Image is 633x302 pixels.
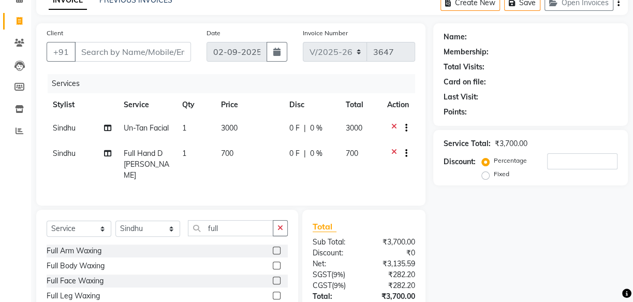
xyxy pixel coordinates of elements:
label: Client [47,28,63,38]
div: Name: [444,32,467,42]
input: Search or Scan [188,220,273,236]
th: Total [340,93,381,117]
th: Qty [176,93,215,117]
div: ₹282.20 [364,269,423,280]
th: Price [215,93,283,117]
div: Discount: [305,248,364,258]
th: Disc [283,93,340,117]
div: Full Face Waxing [47,276,104,286]
label: Fixed [494,169,509,179]
label: Invoice Number [303,28,348,38]
div: Full Body Waxing [47,261,105,271]
span: SGST [313,270,331,279]
span: 0 F [289,123,300,134]
span: 3000 [221,123,238,133]
div: ₹282.20 [364,280,423,291]
th: Service [117,93,176,117]
th: Stylist [47,93,117,117]
div: Service Total: [444,138,491,149]
div: Services [48,74,423,93]
th: Action [381,93,415,117]
div: ₹3,135.59 [364,258,423,269]
span: Full Hand D [PERSON_NAME] [124,149,169,180]
div: Card on file: [444,77,486,88]
span: 0 % [310,123,322,134]
span: 1 [182,149,186,158]
div: Full Arm Waxing [47,246,101,256]
span: Un-Tan Facial [124,123,169,133]
div: Points: [444,107,467,118]
span: Sindhu [53,149,76,158]
div: ₹3,700.00 [495,138,527,149]
span: 0 F [289,148,300,159]
div: ₹3,700.00 [364,291,423,302]
span: 700 [221,149,233,158]
div: Discount: [444,156,476,167]
div: ( ) [305,280,364,291]
span: 700 [346,149,358,158]
span: 9% [334,281,344,290]
span: 1 [182,123,186,133]
span: Sindhu [53,123,76,133]
div: ₹0 [364,248,423,258]
span: 9% [333,270,343,279]
span: | [304,148,306,159]
div: Total: [305,291,364,302]
div: Last Visit: [444,92,478,103]
span: | [304,123,306,134]
div: ( ) [305,269,364,280]
div: Membership: [444,47,489,57]
span: 3000 [346,123,362,133]
label: Percentage [494,156,527,165]
button: +91 [47,42,76,62]
div: Full Leg Waxing [47,291,100,301]
input: Search by Name/Mobile/Email/Code [75,42,191,62]
div: Net: [305,258,364,269]
label: Date [207,28,220,38]
span: Total [313,221,336,232]
span: 0 % [310,148,322,159]
div: Total Visits: [444,62,484,73]
span: CGST [313,281,332,290]
div: Sub Total: [305,237,364,248]
div: ₹3,700.00 [364,237,423,248]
